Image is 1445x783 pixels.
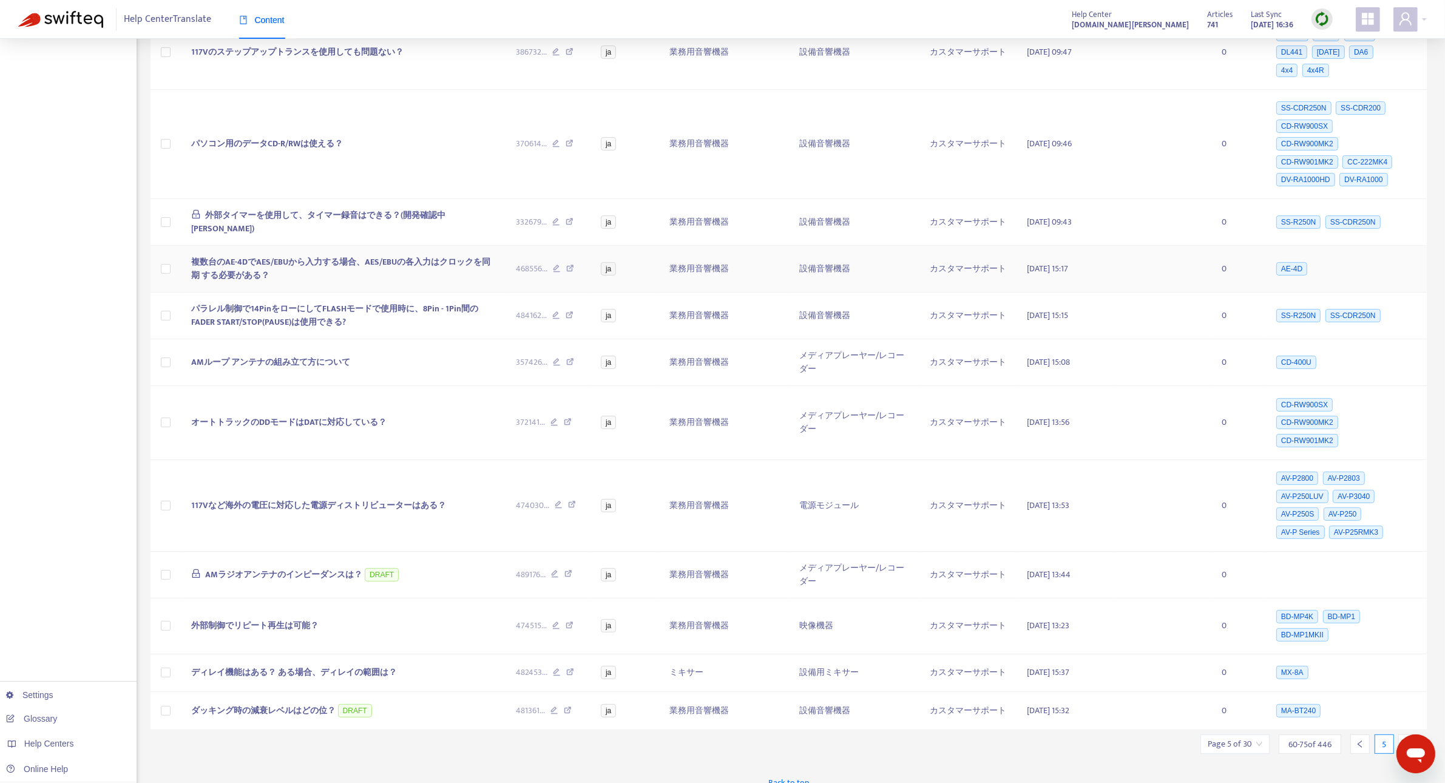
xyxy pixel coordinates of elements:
span: AV-P2800 [1276,472,1318,485]
span: [DATE] 09:46 [1027,137,1072,151]
span: AV-P2803 [1323,472,1365,485]
td: カスタマーサポート [920,199,1018,246]
td: 業務用音響機器 [660,339,790,386]
td: 業務用音響機器 [660,199,790,246]
span: BD-MP1 [1323,610,1360,623]
a: [DOMAIN_NAME][PERSON_NAME] [1072,18,1189,32]
span: BD-MP1MKII [1276,628,1328,642]
span: 489176 ... [516,568,546,581]
span: [DATE] 15:37 [1027,665,1069,679]
span: [DATE] 13:23 [1027,619,1069,632]
span: SS-CDR250N [1325,309,1381,322]
span: [DATE] 13:56 [1027,415,1069,429]
a: Online Help [6,764,68,774]
span: 332679 ... [516,215,547,229]
span: CD-RW901MK2 [1276,434,1338,447]
img: Swifteq [18,11,103,28]
span: ja [601,619,616,632]
span: appstore [1361,12,1375,26]
span: user [1398,12,1413,26]
span: [DATE] 15:15 [1027,308,1068,322]
span: AV-P250 [1324,507,1361,521]
span: AV-P250LUV [1276,490,1328,503]
td: ミキサー [660,654,790,693]
span: AV-P Series [1276,526,1325,539]
span: DV-RA1000 [1339,173,1387,186]
span: ja [601,568,616,581]
span: CD-RW901MK2 [1276,155,1338,169]
td: カスタマーサポート [920,246,1018,293]
span: Content [239,15,285,25]
span: [DATE] [1312,46,1345,59]
td: 業務用音響機器 [660,293,790,339]
a: Settings [6,690,53,700]
td: 0 [1213,339,1265,386]
span: 4x4 [1276,64,1298,77]
span: AMラジオアンテナのインピーダンスは？ [205,568,362,581]
td: 業務用音響機器 [660,16,790,90]
td: メディアプレーヤー/レコーダー [790,386,920,460]
span: Last Sync [1251,8,1282,21]
span: 474515 ... [516,619,547,632]
span: ja [601,215,616,229]
span: 117Vのステップアップトランスを使用しても問題ない？ [191,45,404,59]
img: sync.dc5367851b00ba804db3.png [1315,12,1330,27]
span: 386732 ... [516,46,547,59]
span: ja [601,499,616,512]
span: SS-R250N [1276,309,1321,322]
span: 357426 ... [516,356,547,369]
strong: [DATE] 16:36 [1251,18,1293,32]
td: 0 [1213,199,1265,246]
span: DRAFT [338,704,372,717]
span: CD-RW900MK2 [1276,137,1338,151]
span: DRAFT [365,568,399,581]
td: メディアプレーヤー/レコーダー [790,552,920,598]
td: カスタマーサポート [920,293,1018,339]
td: 設備音響機器 [790,16,920,90]
span: 482453 ... [516,666,547,679]
span: AV-P3040 [1333,490,1375,503]
td: 0 [1213,460,1265,552]
span: CC-222MK4 [1342,155,1392,169]
span: ja [601,137,616,151]
span: Help Centers [24,739,74,748]
td: 0 [1213,654,1265,693]
td: カスタマーサポート [920,339,1018,386]
span: Help Center Translate [124,8,212,31]
td: 0 [1213,386,1265,460]
span: [DATE] 15:32 [1027,703,1069,717]
span: SS-CDR200 [1336,101,1386,115]
div: 5 [1375,734,1394,754]
td: 業務用音響機器 [660,386,790,460]
td: カスタマーサポート [920,654,1018,693]
span: CD-RW900SX [1276,120,1333,133]
td: 0 [1213,16,1265,90]
td: 設備音響機器 [790,246,920,293]
span: SS-CDR250N [1276,101,1332,115]
td: 0 [1213,552,1265,598]
td: メディアプレーヤー/レコーダー [790,339,920,386]
span: ja [601,262,616,276]
td: 業務用音響機器 [660,460,790,552]
td: 業務用音響機器 [660,552,790,598]
span: [DATE] 13:53 [1027,498,1069,512]
td: カスタマーサポート [920,460,1018,552]
td: 設備用ミキサー [790,654,920,693]
td: 0 [1213,692,1265,730]
span: ja [601,666,616,679]
td: 業務用音響機器 [660,246,790,293]
td: カスタマーサポート [920,552,1018,598]
td: カスタマーサポート [920,90,1018,200]
span: 複数台のAE-4DでAES/EBUから入力する場合、AES/EBUの各入力はクロックを同期 する必要がある？ [191,255,490,282]
span: 474030 ... [516,499,549,512]
span: 481361 ... [516,704,545,717]
td: カスタマーサポート [920,386,1018,460]
td: カスタマーサポート [920,598,1018,654]
span: SS-CDR250N [1325,215,1381,229]
span: ja [601,704,616,717]
span: ja [601,356,616,369]
span: BD-MP4K [1276,610,1318,623]
span: CD-RW900SX [1276,398,1333,412]
span: DL441 [1276,46,1307,59]
td: 0 [1213,246,1265,293]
